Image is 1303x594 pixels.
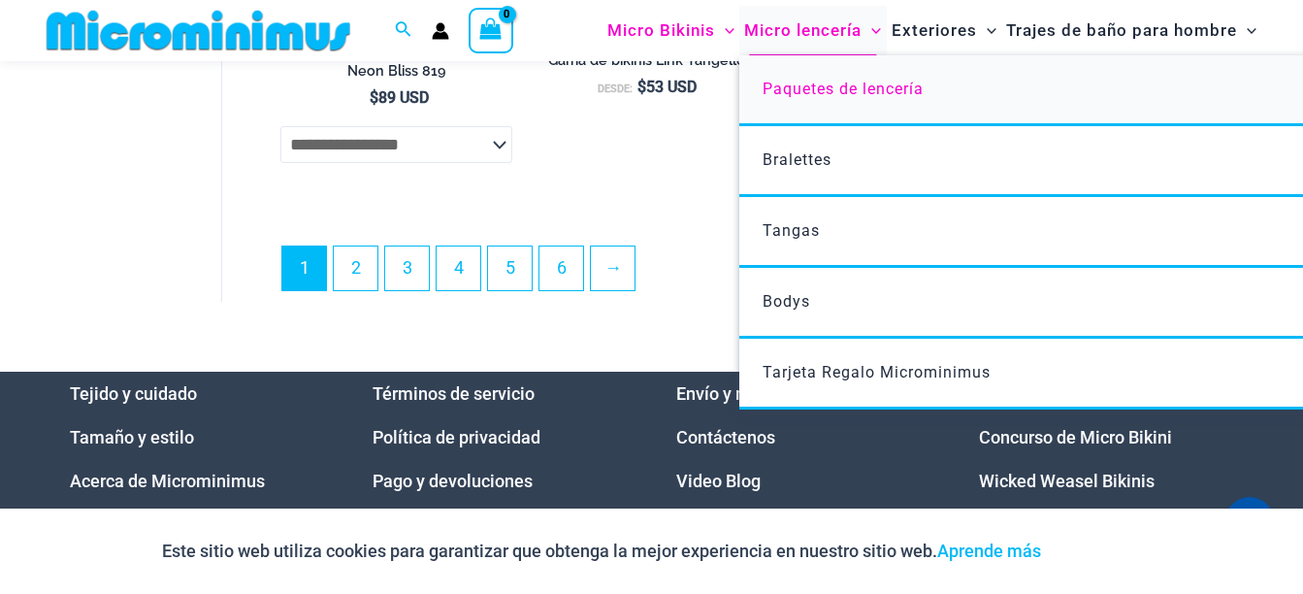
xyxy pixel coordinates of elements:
a: Gama de bikinis Link Tangello [532,51,763,77]
font: Exteriores [892,20,977,40]
a: Enlace del icono de búsqueda [395,18,412,43]
a: Página 2 [334,247,377,290]
a: Página 3 [385,247,429,290]
p: Este sitio web utiliza cookies para garantizar que obtenga la mejor experiencia en nuestro sitio ... [162,537,1041,566]
aside: Widget de pie de página 3 [676,372,931,503]
a: Pago y devoluciones [373,471,533,491]
a: Micro lenceríaMenu ToggleAlternar menú [739,6,886,55]
a: Enlace del icono de la cuenta [432,22,449,40]
a: Acerca de Microminimus [70,471,265,491]
a: Página 6 [539,247,583,290]
a: Micro BikinisMenu ToggleAlternar menú [603,6,739,55]
font: Trajes de baño para hombre [1006,20,1237,40]
span: Página 1 [282,247,326,290]
a: Monokini de una pieza Wild Card Neon Bliss 819 [280,45,511,88]
font: Micro lencería [744,20,862,40]
aside: Widget de pie de página 1 [70,372,325,503]
aside: Widget de pie de página 4 [979,372,1234,503]
a: Política de privacidad [373,427,540,447]
img: MM SHOP LOGO PLANO [39,9,358,52]
a: → [591,247,635,290]
span: Paquetes de lencería [763,80,924,98]
bdi: 53 USD [637,78,697,96]
nav: Paginación de productos [280,246,1263,302]
span: Tarjeta Regalo Microminimus [763,363,991,381]
a: ExterioresMenu ToggleAlternar menú [887,6,1001,55]
span: Bodys [763,292,810,311]
a: Página 4 [437,247,480,290]
a: Términos de servicio [373,383,535,404]
span: Alternar menú [977,6,996,55]
bdi: 89 USD [370,88,429,107]
a: Envío y manejo [676,383,795,404]
aside: Widget de pie de página 2 [373,372,628,503]
a: Trajes de baño para hombreMenu ToggleAlternar menú [1001,6,1261,55]
button: Aceptar [1056,528,1142,575]
font: Micro Bikinis [607,20,715,40]
span: Tangas [763,221,820,240]
nav: Navegación del sitio [600,3,1264,58]
a: Video Blog [676,471,761,491]
h2: Monokini de una pieza Wild Card Neon Bliss 819 [280,45,511,81]
nav: Menú [979,372,1234,503]
a: Tamaño y estilo [70,427,194,447]
nav: Menú [373,372,628,503]
span: Bralettes [763,150,831,169]
nav: Menú [676,372,931,503]
a: Tejido y cuidado [70,383,197,404]
span: $ [637,78,646,96]
span: Alternar menú [862,6,881,55]
nav: Menú [70,372,325,503]
a: Wicked Weasel Bikinis [979,471,1155,491]
a: Ver carrito de compras, vacío [469,8,513,52]
a: Concurso de Micro Bikini [979,427,1172,447]
a: Aprende más [937,541,1041,561]
a: Contáctenos [676,427,775,447]
a: Página 5 [488,247,532,290]
span: Alternar menú [1237,6,1256,55]
span: Desde: [598,82,633,95]
span: Alternar menú [715,6,734,55]
span: $ [370,88,378,107]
